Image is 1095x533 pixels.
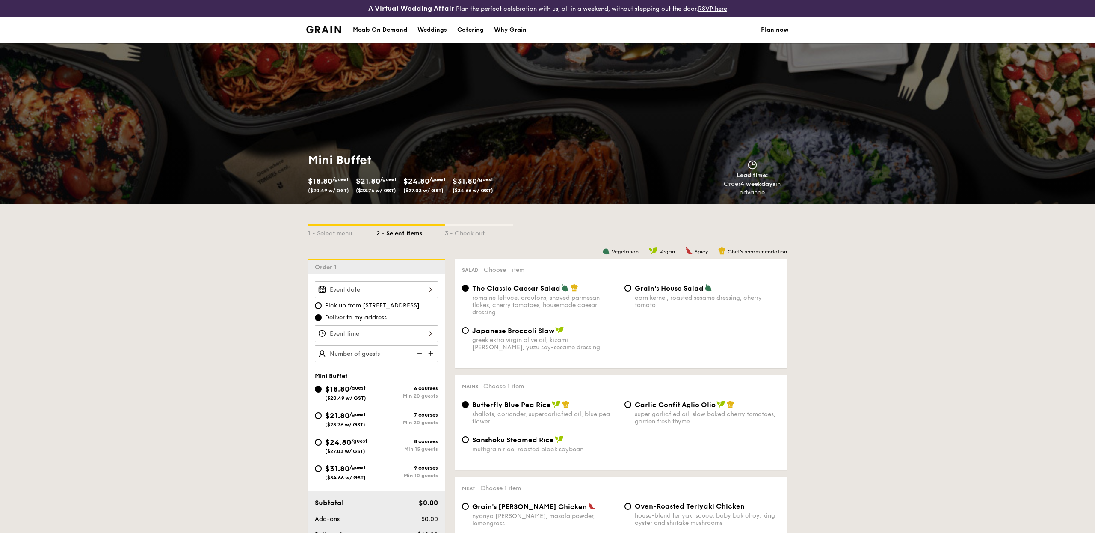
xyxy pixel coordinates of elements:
[472,284,560,292] span: The Classic Caesar Salad
[555,435,563,443] img: icon-vegan.f8ff3823.svg
[315,412,322,419] input: $21.80/guest($23.76 w/ GST)7 coursesMin 20 guests
[727,400,734,408] img: icon-chef-hat.a58ddaea.svg
[737,172,768,179] span: Lead time:
[412,17,452,43] a: Weddings
[315,499,344,507] span: Subtotal
[308,188,349,194] span: ($20.49 w/ GST)
[376,438,438,444] div: 8 courses
[376,473,438,479] div: Min 10 guests
[429,176,446,182] span: /guest
[761,17,789,43] a: Plan now
[462,503,469,510] input: Grain's [PERSON_NAME] Chickennyonya [PERSON_NAME], masala powder, lemongrass
[624,503,631,510] input: Oven-Roasted Teriyaki Chickenhouse-blend teriyaki sauce, baby bok choy, king oyster and shiitake ...
[718,247,726,255] img: icon-chef-hat.a58ddaea.svg
[462,485,475,491] span: Meat
[376,420,438,426] div: Min 20 guests
[561,284,569,292] img: icon-vegetarian.fe4039eb.svg
[325,475,366,481] span: ($34.66 w/ GST)
[685,247,693,255] img: icon-spicy.37a8142b.svg
[348,17,412,43] a: Meals On Demand
[315,345,438,362] input: Number of guests
[308,176,332,186] span: $18.80
[325,411,349,420] span: $21.80
[635,512,780,527] div: house-blend teriyaki sauce, baby bok choy, king oyster and shiitake mushrooms
[453,176,477,186] span: $31.80
[462,436,469,443] input: Sanshoku Steamed Ricemultigrain rice, roasted black soybean
[472,446,618,453] div: multigrain rice, roasted black soybean
[425,345,438,362] img: icon-add.58712e84.svg
[588,502,595,510] img: icon-spicy.37a8142b.svg
[315,515,340,523] span: Add-ons
[659,249,675,255] span: Vegan
[417,17,447,43] div: Weddings
[472,401,551,409] span: Butterfly Blue Pea Rice
[716,400,725,408] img: icon-vegan.f8ff3823.svg
[315,439,322,446] input: $24.80/guest($27.03 w/ GST)8 coursesMin 15 guests
[472,327,554,335] span: Japanese Broccoli Slaw
[376,385,438,391] div: 6 courses
[301,3,794,14] div: Plan the perfect celebration with us, all in a weekend, without stepping out the door.
[308,152,544,168] h1: Mini Buffet
[612,249,639,255] span: Vegetarian
[483,383,524,390] span: Choose 1 item
[306,26,341,33] img: Grain
[349,411,366,417] span: /guest
[462,285,469,292] input: The Classic Caesar Saladromaine lettuce, croutons, shaved parmesan flakes, cherry tomatoes, house...
[315,372,348,380] span: Mini Buffet
[462,401,469,408] input: Butterfly Blue Pea Riceshallots, coriander, supergarlicfied oil, blue pea flower
[555,326,564,334] img: icon-vegan.f8ff3823.svg
[624,285,631,292] input: Grain's House Saladcorn kernel, roasted sesame dressing, cherry tomato
[325,438,351,447] span: $24.80
[552,400,560,408] img: icon-vegan.f8ff3823.svg
[457,17,484,43] div: Catering
[472,512,618,527] div: nyonya [PERSON_NAME], masala powder, lemongrass
[462,384,478,390] span: Mains
[325,422,365,428] span: ($23.76 w/ GST)
[462,327,469,334] input: Japanese Broccoli Slawgreek extra virgin olive oil, kizami [PERSON_NAME], yuzu soy-sesame dressing
[325,384,349,394] span: $18.80
[472,503,587,511] span: Grain's [PERSON_NAME] Chicken
[325,301,420,310] span: Pick up from [STREET_ADDRESS]
[698,5,727,12] a: RSVP here
[376,446,438,452] div: Min 15 guests
[349,465,366,470] span: /guest
[315,302,322,309] input: Pick up from [STREET_ADDRESS]
[472,294,618,316] div: romaine lettuce, croutons, shaved parmesan flakes, cherry tomatoes, housemade caesar dressing
[315,465,322,472] input: $31.80/guest($34.66 w/ GST)9 coursesMin 10 guests
[714,180,790,197] div: Order in advance
[376,412,438,418] div: 7 courses
[353,17,407,43] div: Meals On Demand
[462,267,479,273] span: Salad
[315,281,438,298] input: Event date
[315,264,340,271] span: Order 1
[635,411,780,425] div: super garlicfied oil, slow baked cherry tomatoes, garden fresh thyme
[472,436,554,444] span: Sanshoku Steamed Rice
[452,17,489,43] a: Catering
[325,313,387,322] span: Deliver to my address
[376,393,438,399] div: Min 20 guests
[635,502,745,510] span: Oven-Roasted Teriyaki Chicken
[472,336,618,351] div: greek extra virgin olive oil, kizami [PERSON_NAME], yuzu soy-sesame dressing
[421,515,438,523] span: $0.00
[562,400,570,408] img: icon-chef-hat.a58ddaea.svg
[351,438,367,444] span: /guest
[412,345,425,362] img: icon-reduce.1d2dbef1.svg
[695,249,708,255] span: Spicy
[380,176,397,182] span: /guest
[315,314,322,321] input: Deliver to my address
[624,401,631,408] input: Garlic Confit Aglio Oliosuper garlicfied oil, slow baked cherry tomatoes, garden fresh thyme
[325,448,365,454] span: ($27.03 w/ GST)
[472,411,618,425] div: shallots, coriander, supergarlicfied oil, blue pea flower
[419,499,438,507] span: $0.00
[315,325,438,342] input: Event time
[315,386,322,393] input: $18.80/guest($20.49 w/ GST)6 coursesMin 20 guests
[635,294,780,309] div: corn kernel, roasted sesame dressing, cherry tomato
[306,26,341,33] a: Logotype
[494,17,527,43] div: Why Grain
[356,188,396,194] span: ($23.76 w/ GST)
[571,284,578,292] img: icon-chef-hat.a58ddaea.svg
[325,395,366,401] span: ($20.49 w/ GST)
[746,160,759,170] img: icon-clock.2db775ea.svg
[349,385,366,391] span: /guest
[356,176,380,186] span: $21.80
